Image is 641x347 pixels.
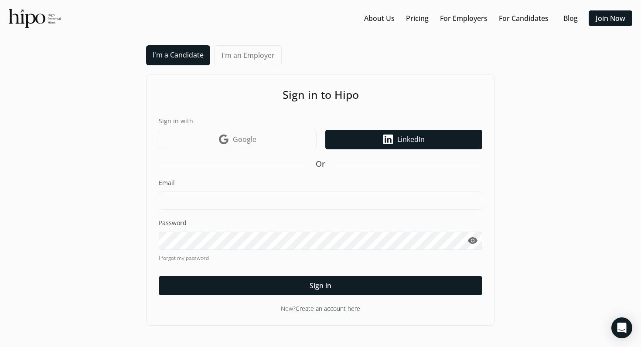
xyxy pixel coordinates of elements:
[436,10,491,26] button: For Employers
[9,9,61,28] img: official-logo
[159,116,482,125] label: Sign in with
[146,45,210,65] a: I'm a Candidate
[215,45,282,65] a: I'm an Employer
[467,236,478,246] span: visibility
[159,304,482,313] div: New?
[361,10,398,26] button: About Us
[159,254,482,262] a: I forgot my password
[563,13,578,24] a: Blog
[589,10,632,26] button: Join Now
[325,130,482,149] a: LinkedIn
[310,280,331,291] span: Sign in
[596,13,625,24] a: Join Now
[402,10,432,26] button: Pricing
[406,13,429,24] a: Pricing
[159,87,482,103] h1: Sign in to Hipo
[296,304,360,313] a: Create an account here
[499,13,549,24] a: For Candidates
[440,13,488,24] a: For Employers
[159,179,482,187] label: Email
[495,10,552,26] button: For Candidates
[463,232,482,250] button: visibility
[233,134,256,145] span: Google
[364,13,395,24] a: About Us
[159,276,482,295] button: Sign in
[397,134,425,145] span: LinkedIn
[611,317,632,338] div: Open Intercom Messenger
[159,219,482,227] label: Password
[556,10,584,26] button: Blog
[159,130,317,149] a: Google
[316,158,325,170] span: Or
